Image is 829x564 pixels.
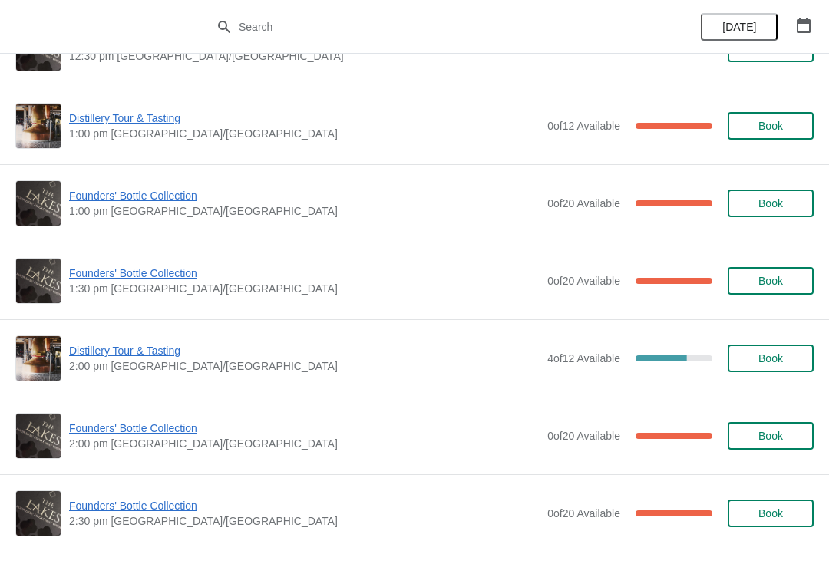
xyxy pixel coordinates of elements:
[722,21,756,33] span: [DATE]
[701,13,778,41] button: [DATE]
[69,343,540,358] span: Distillery Tour & Tasting
[238,13,622,41] input: Search
[547,275,620,287] span: 0 of 20 Available
[758,197,783,209] span: Book
[69,266,540,281] span: Founders' Bottle Collection
[16,181,61,226] img: Founders' Bottle Collection | | 1:00 pm Europe/London
[728,422,814,450] button: Book
[69,110,540,126] span: Distillery Tour & Tasting
[547,352,620,364] span: 4 of 12 Available
[547,507,620,519] span: 0 of 20 Available
[69,188,540,203] span: Founders' Bottle Collection
[547,197,620,209] span: 0 of 20 Available
[547,120,620,132] span: 0 of 12 Available
[547,430,620,442] span: 0 of 20 Available
[758,120,783,132] span: Book
[758,507,783,519] span: Book
[16,259,61,303] img: Founders' Bottle Collection | | 1:30 pm Europe/London
[69,513,540,529] span: 2:30 pm [GEOGRAPHIC_DATA]/[GEOGRAPHIC_DATA]
[16,491,61,536] img: Founders' Bottle Collection | | 2:30 pm Europe/London
[728,345,814,372] button: Book
[69,498,540,513] span: Founders' Bottle Collection
[728,112,814,140] button: Book
[69,48,540,64] span: 12:30 pm [GEOGRAPHIC_DATA]/[GEOGRAPHIC_DATA]
[69,126,540,141] span: 1:00 pm [GEOGRAPHIC_DATA]/[GEOGRAPHIC_DATA]
[728,190,814,217] button: Book
[758,430,783,442] span: Book
[758,275,783,287] span: Book
[69,436,540,451] span: 2:00 pm [GEOGRAPHIC_DATA]/[GEOGRAPHIC_DATA]
[16,336,61,381] img: Distillery Tour & Tasting | | 2:00 pm Europe/London
[69,421,540,436] span: Founders' Bottle Collection
[69,281,540,296] span: 1:30 pm [GEOGRAPHIC_DATA]/[GEOGRAPHIC_DATA]
[16,414,61,458] img: Founders' Bottle Collection | | 2:00 pm Europe/London
[16,104,61,148] img: Distillery Tour & Tasting | | 1:00 pm Europe/London
[728,500,814,527] button: Book
[728,267,814,295] button: Book
[758,352,783,364] span: Book
[69,203,540,219] span: 1:00 pm [GEOGRAPHIC_DATA]/[GEOGRAPHIC_DATA]
[69,358,540,374] span: 2:00 pm [GEOGRAPHIC_DATA]/[GEOGRAPHIC_DATA]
